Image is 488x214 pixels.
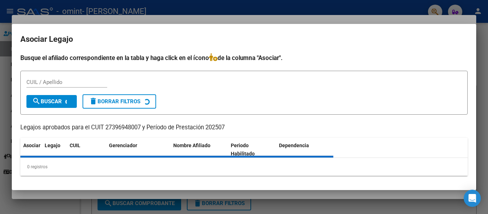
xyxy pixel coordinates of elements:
span: Buscar [32,98,62,105]
div: 0 registros [20,158,468,176]
datatable-header-cell: Nombre Afiliado [170,138,228,161]
button: Buscar [26,95,77,108]
datatable-header-cell: Dependencia [276,138,334,161]
p: Legajos aprobados para el CUIT 27396948007 y Período de Prestación 202507 [20,123,468,132]
datatable-header-cell: Gerenciador [106,138,170,161]
datatable-header-cell: Asociar [20,138,42,161]
h2: Asociar Legajo [20,33,468,46]
span: Gerenciador [109,143,137,148]
span: CUIL [70,143,80,148]
mat-icon: delete [89,97,98,105]
h4: Busque el afiliado correspondiente en la tabla y haga click en el ícono de la columna "Asociar". [20,53,468,63]
div: Open Intercom Messenger [464,190,481,207]
button: Borrar Filtros [83,94,156,109]
datatable-header-cell: Legajo [42,138,67,161]
datatable-header-cell: Periodo Habilitado [228,138,276,161]
span: Asociar [23,143,40,148]
span: Periodo Habilitado [231,143,255,156]
span: Nombre Afiliado [173,143,210,148]
span: Borrar Filtros [89,98,140,105]
mat-icon: search [32,97,41,105]
span: Legajo [45,143,60,148]
span: Dependencia [279,143,309,148]
datatable-header-cell: CUIL [67,138,106,161]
